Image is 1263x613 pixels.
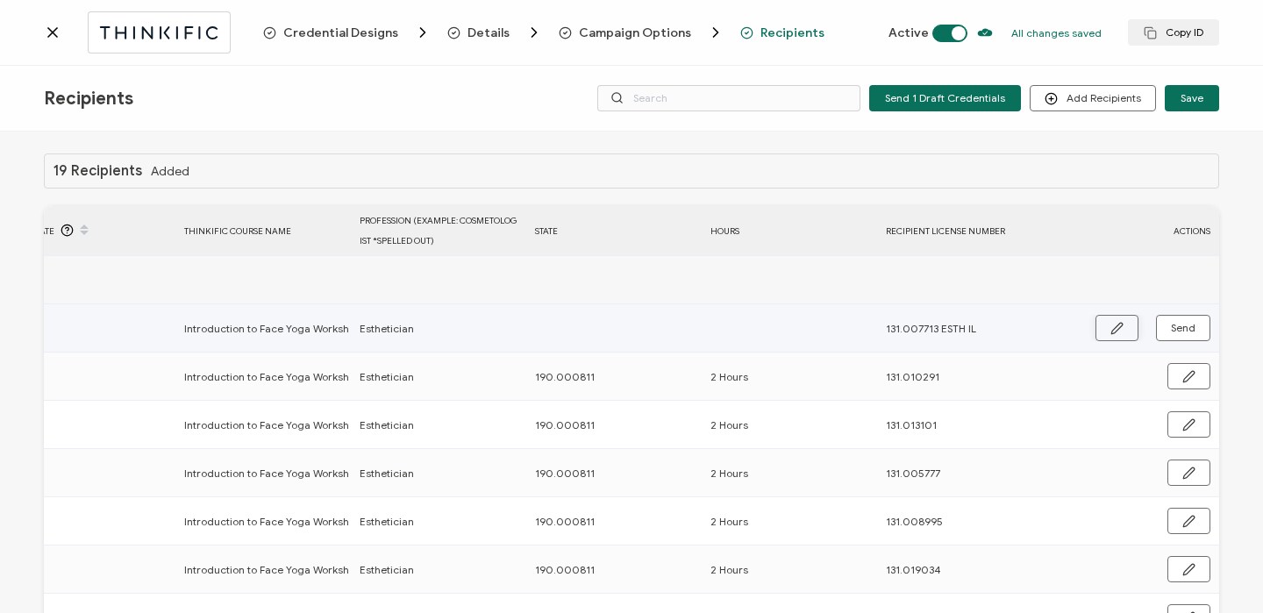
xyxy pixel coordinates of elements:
[360,367,414,387] span: Esthetician
[447,24,543,41] span: Details
[184,367,361,387] span: Introduction to Face Yoga Workshop
[526,221,702,241] div: State
[886,318,976,339] span: 131.007713 ESTH IL
[886,463,940,483] span: 131.005777
[710,511,748,531] span: 2 Hours
[597,85,860,111] input: Search
[886,367,939,387] span: 131.010291
[710,415,748,435] span: 2 Hours
[886,560,941,580] span: 131.019034
[263,24,824,41] div: Breadcrumb
[360,463,414,483] span: Esthetician
[869,85,1021,111] button: Send 1 Draft Credentials
[1171,323,1195,333] span: Send
[151,165,189,178] span: Added
[1165,85,1219,111] button: Save
[535,463,595,483] span: 190.000811
[710,463,748,483] span: 2 Hours
[740,26,824,39] span: Recipients
[360,560,414,580] span: Esthetician
[1052,221,1219,241] div: ACTIONS
[888,25,929,40] span: Active
[184,415,361,435] span: Introduction to Face Yoga Workshop
[760,26,824,39] span: Recipients
[710,367,748,387] span: 2 Hours
[877,221,1052,241] div: recipient license number
[467,26,510,39] span: Details
[1156,315,1210,341] button: Send
[44,88,133,110] span: Recipients
[886,511,943,531] span: 131.008995
[54,163,142,179] h1: 19 Recipients
[1175,529,1263,613] iframe: Chat Widget
[1030,85,1156,111] button: Add Recipients
[702,221,877,241] div: Hours
[579,26,691,39] span: Campaign Options
[283,26,398,39] span: Credential Designs
[184,511,361,531] span: Introduction to Face Yoga Workshop
[535,511,595,531] span: 190.000811
[886,415,937,435] span: 131.013101
[184,463,361,483] span: Introduction to Face Yoga Workshop
[1144,26,1203,39] span: Copy ID
[885,93,1005,103] span: Send 1 Draft Credentials
[559,24,724,41] span: Campaign Options
[1128,19,1219,46] button: Copy ID
[360,318,414,339] span: Esthetician
[184,560,361,580] span: Introduction to Face Yoga Workshop
[710,560,748,580] span: 2 Hours
[535,415,595,435] span: 190.000811
[360,511,414,531] span: Esthetician
[1011,26,1102,39] p: All changes saved
[263,24,432,41] span: Credential Designs
[535,560,595,580] span: 190.000811
[97,22,221,44] img: thinkific.svg
[351,210,526,251] div: Profession (Example: cosmetologist *spelled out)
[535,367,595,387] span: 190.000811
[175,221,351,241] div: Thinkific Course Name
[184,318,361,339] span: Introduction to Face Yoga Workshop
[360,415,414,435] span: Esthetician
[1181,93,1203,103] span: Save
